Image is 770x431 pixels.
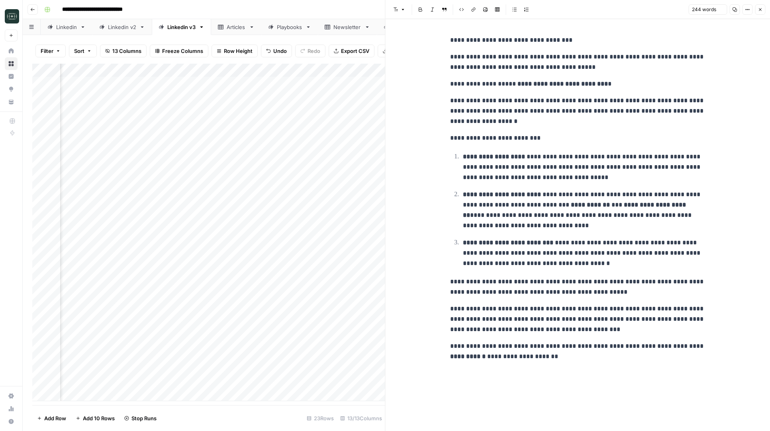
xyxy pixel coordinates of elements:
[112,47,141,55] span: 13 Columns
[167,23,196,31] div: Linkedin v3
[261,45,292,57] button: Undo
[150,45,208,57] button: Freeze Columns
[329,45,374,57] button: Export CSV
[211,19,261,35] a: Articles
[5,9,19,23] img: Catalyst Logo
[692,6,716,13] span: 244 words
[224,47,253,55] span: Row Height
[304,412,337,425] div: 23 Rows
[5,6,18,26] button: Workspace: Catalyst
[341,47,369,55] span: Export CSV
[92,19,152,35] a: Linkedin v2
[83,414,115,422] span: Add 10 Rows
[44,414,66,422] span: Add Row
[108,23,136,31] div: Linkedin v2
[5,57,18,70] a: Browse
[120,412,161,425] button: Stop Runs
[212,45,258,57] button: Row Height
[100,45,147,57] button: 13 Columns
[227,23,246,31] div: Articles
[5,402,18,415] a: Usage
[5,45,18,57] a: Home
[131,414,157,422] span: Stop Runs
[74,47,84,55] span: Sort
[56,23,77,31] div: Linkedin
[273,47,287,55] span: Undo
[71,412,120,425] button: Add 10 Rows
[5,83,18,96] a: Opportunities
[5,390,18,402] a: Settings
[5,96,18,108] a: Your Data
[41,19,92,35] a: Linkedin
[337,412,385,425] div: 13/13 Columns
[69,45,97,57] button: Sort
[308,47,320,55] span: Redo
[295,45,325,57] button: Redo
[41,47,53,55] span: Filter
[688,4,727,15] button: 244 words
[333,23,361,31] div: Newsletter
[32,412,71,425] button: Add Row
[318,19,377,35] a: Newsletter
[261,19,318,35] a: Playbooks
[377,19,422,35] a: Inspo
[35,45,66,57] button: Filter
[277,23,302,31] div: Playbooks
[5,415,18,428] button: Help + Support
[5,70,18,83] a: Insights
[162,47,203,55] span: Freeze Columns
[152,19,211,35] a: Linkedin v3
